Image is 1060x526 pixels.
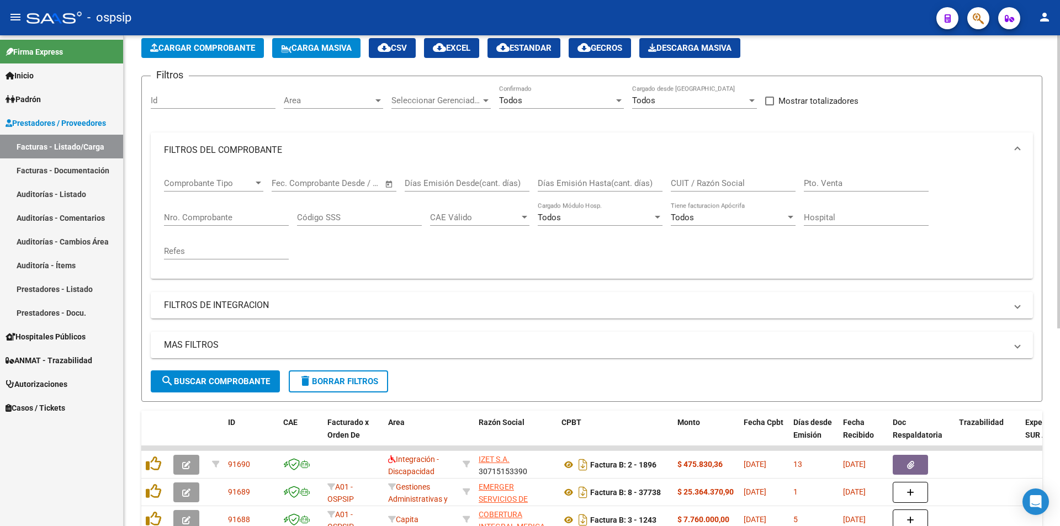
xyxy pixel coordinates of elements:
span: IZET S.A. [479,455,510,464]
mat-icon: cloud_download [577,41,591,54]
datatable-header-cell: CPBT [557,411,673,459]
span: Carga Masiva [281,43,352,53]
span: Todos [499,95,522,105]
strong: $ 475.830,36 [677,460,723,469]
span: Padrón [6,93,41,105]
strong: Factura B: 2 - 1896 [590,460,656,469]
span: Inicio [6,70,34,82]
span: Doc Respaldatoria [893,418,942,439]
span: Comprobante Tipo [164,178,253,188]
span: Firma Express [6,46,63,58]
datatable-header-cell: Trazabilidad [955,411,1021,459]
button: Descarga Masiva [639,38,740,58]
span: Días desde Emisión [793,418,832,439]
span: Fecha Cpbt [744,418,783,427]
button: EXCEL [424,38,479,58]
strong: Factura B: 8 - 37738 [590,488,661,497]
span: Todos [632,95,655,105]
button: Borrar Filtros [289,370,388,392]
span: CAE Válido [430,212,520,222]
span: [DATE] [744,487,766,496]
button: Cargar Comprobante [141,38,264,58]
span: CSV [378,43,407,53]
span: Capita [388,515,418,524]
datatable-header-cell: Fecha Cpbt [739,411,789,459]
mat-icon: delete [299,374,312,387]
input: Fecha inicio [272,178,316,188]
span: Seleccionar Gerenciador [391,95,481,105]
span: EMERGER SERVICIOS DE SALUD S.A. [479,482,528,517]
mat-icon: cloud_download [496,41,510,54]
span: Integración - Discapacidad [388,455,439,476]
span: Razón Social [479,418,524,427]
div: 30677512519 [479,481,553,504]
mat-icon: cloud_download [378,41,391,54]
mat-panel-title: FILTROS DE INTEGRACION [164,299,1006,311]
i: Descargar documento [576,484,590,501]
button: Open calendar [383,178,396,190]
datatable-header-cell: Monto [673,411,739,459]
span: Borrar Filtros [299,376,378,386]
datatable-header-cell: ID [224,411,279,459]
span: 91689 [228,487,250,496]
button: CSV [369,38,416,58]
span: CPBT [561,418,581,427]
span: Autorizaciones [6,378,67,390]
datatable-header-cell: Razón Social [474,411,557,459]
mat-expansion-panel-header: FILTROS DEL COMPROBANTE [151,132,1033,168]
span: 13 [793,460,802,469]
span: EXCEL [433,43,470,53]
span: Gestiones Administrativas y Otros [388,482,448,517]
span: ID [228,418,235,427]
span: Fecha Recibido [843,418,874,439]
span: Todos [538,212,561,222]
span: [DATE] [744,460,766,469]
mat-expansion-panel-header: MAS FILTROS [151,332,1033,358]
div: 30715153390 [479,453,553,476]
span: Gecros [577,43,622,53]
mat-icon: cloud_download [433,41,446,54]
mat-icon: person [1038,10,1051,24]
strong: $ 25.364.370,90 [677,487,734,496]
span: 91688 [228,515,250,524]
mat-expansion-panel-header: FILTROS DE INTEGRACION [151,292,1033,318]
span: [DATE] [843,460,866,469]
i: Descargar documento [576,456,590,474]
button: Carga Masiva [272,38,361,58]
span: Area [388,418,405,427]
span: CAE [283,418,298,427]
h3: Filtros [151,67,189,83]
span: Descarga Masiva [648,43,732,53]
button: Estandar [487,38,560,58]
span: 91690 [228,460,250,469]
span: Mostrar totalizadores [778,94,858,108]
span: ANMAT - Trazabilidad [6,354,92,366]
span: [DATE] [843,487,866,496]
input: Fecha fin [326,178,380,188]
div: Open Intercom Messenger [1022,488,1049,515]
span: Casos / Tickets [6,402,65,414]
span: Area [284,95,373,105]
mat-panel-title: FILTROS DEL COMPROBANTE [164,144,1006,156]
span: [DATE] [843,515,866,524]
app-download-masive: Descarga masiva de comprobantes (adjuntos) [639,38,740,58]
span: A01 - OSPSIP [327,482,354,504]
span: Cargar Comprobante [150,43,255,53]
mat-icon: menu [9,10,22,24]
mat-icon: search [161,374,174,387]
span: Facturado x Orden De [327,418,369,439]
strong: $ 7.760.000,00 [677,515,729,524]
datatable-header-cell: CAE [279,411,323,459]
span: Estandar [496,43,552,53]
button: Buscar Comprobante [151,370,280,392]
datatable-header-cell: Fecha Recibido [839,411,888,459]
span: 5 [793,515,798,524]
span: [DATE] [744,515,766,524]
button: Gecros [569,38,631,58]
datatable-header-cell: Area [384,411,458,459]
span: Prestadores / Proveedores [6,117,106,129]
span: Todos [671,212,694,222]
span: Monto [677,418,700,427]
span: Trazabilidad [959,418,1004,427]
span: - ospsip [87,6,131,30]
